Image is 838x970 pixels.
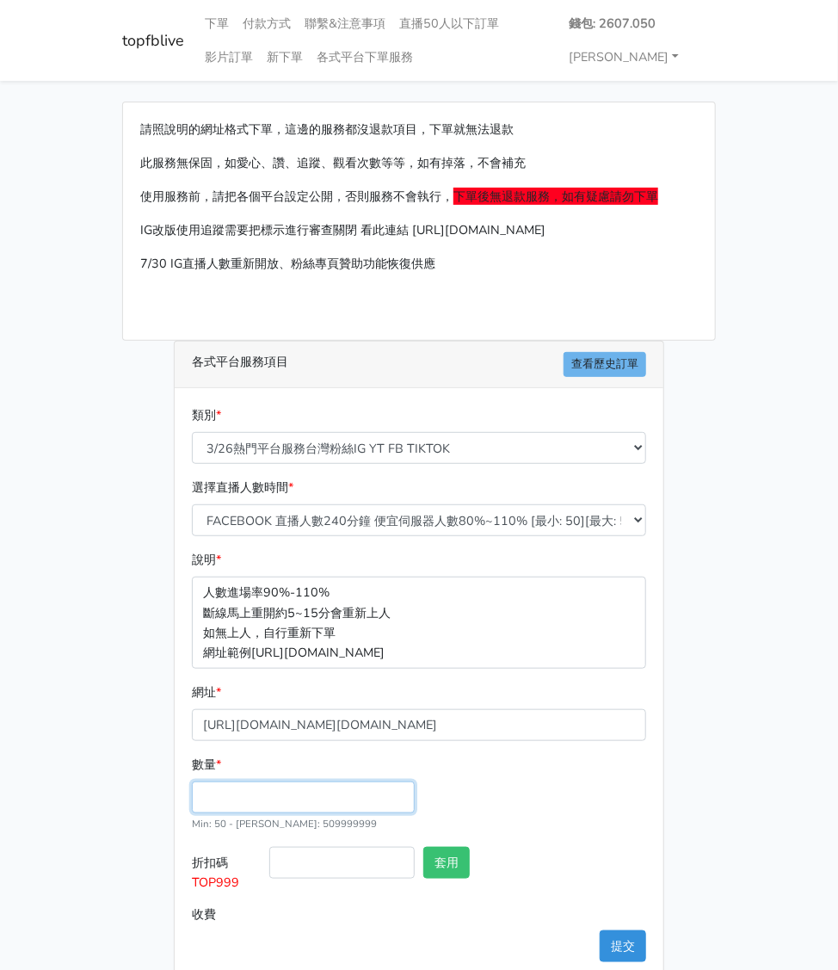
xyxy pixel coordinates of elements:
p: 此服務無保固，如愛心、讚、追蹤、觀看次數等等，如有掉落，不會補充 [140,153,698,173]
a: 查看歷史訂單 [564,352,646,377]
a: 各式平台下單服務 [310,40,420,74]
label: 數量 [192,755,221,775]
div: 各式平台服務項目 [175,342,663,388]
label: 說明 [192,550,221,570]
label: 類別 [192,405,221,425]
span: 下單後無退款服務，如有疑慮請勿下單 [453,188,658,205]
small: Min: 50 - [PERSON_NAME]: 509999999 [192,817,377,831]
button: 套用 [423,847,470,879]
a: 直播50人以下訂單 [392,7,506,40]
a: 聯繫&注意事項 [298,7,392,40]
span: TOP999 [192,874,239,891]
a: 新下單 [260,40,310,74]
input: 這邊填入網址 [192,709,646,741]
a: topfblive [122,24,184,58]
label: 收費 [188,899,265,930]
a: 付款方式 [236,7,298,40]
a: 下單 [198,7,236,40]
a: 影片訂單 [198,40,260,74]
p: 7/30 IG直播人數重新開放、粉絲專頁贊助功能恢復供應 [140,254,698,274]
p: 人數進場率90%-110% 斷線馬上重開約5~15分會重新上人 如無上人，自行重新下單 網址範例[URL][DOMAIN_NAME] [192,577,646,668]
label: 選擇直播人數時間 [192,478,293,497]
p: IG改版使用追蹤需要把標示進行審查關閉 看此連結 [URL][DOMAIN_NAME] [140,220,698,240]
label: 網址 [192,683,221,702]
label: 折扣碼 [188,847,265,899]
p: 請照說明的網址格式下單，這邊的服務都沒退款項目，下單就無法退款 [140,120,698,139]
a: 錢包: 2607.050 [562,7,662,40]
button: 提交 [600,930,646,962]
strong: 錢包: 2607.050 [569,15,656,32]
p: 使用服務前，請把各個平台設定公開，否則服務不會執行， [140,187,698,207]
a: [PERSON_NAME] [562,40,686,74]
